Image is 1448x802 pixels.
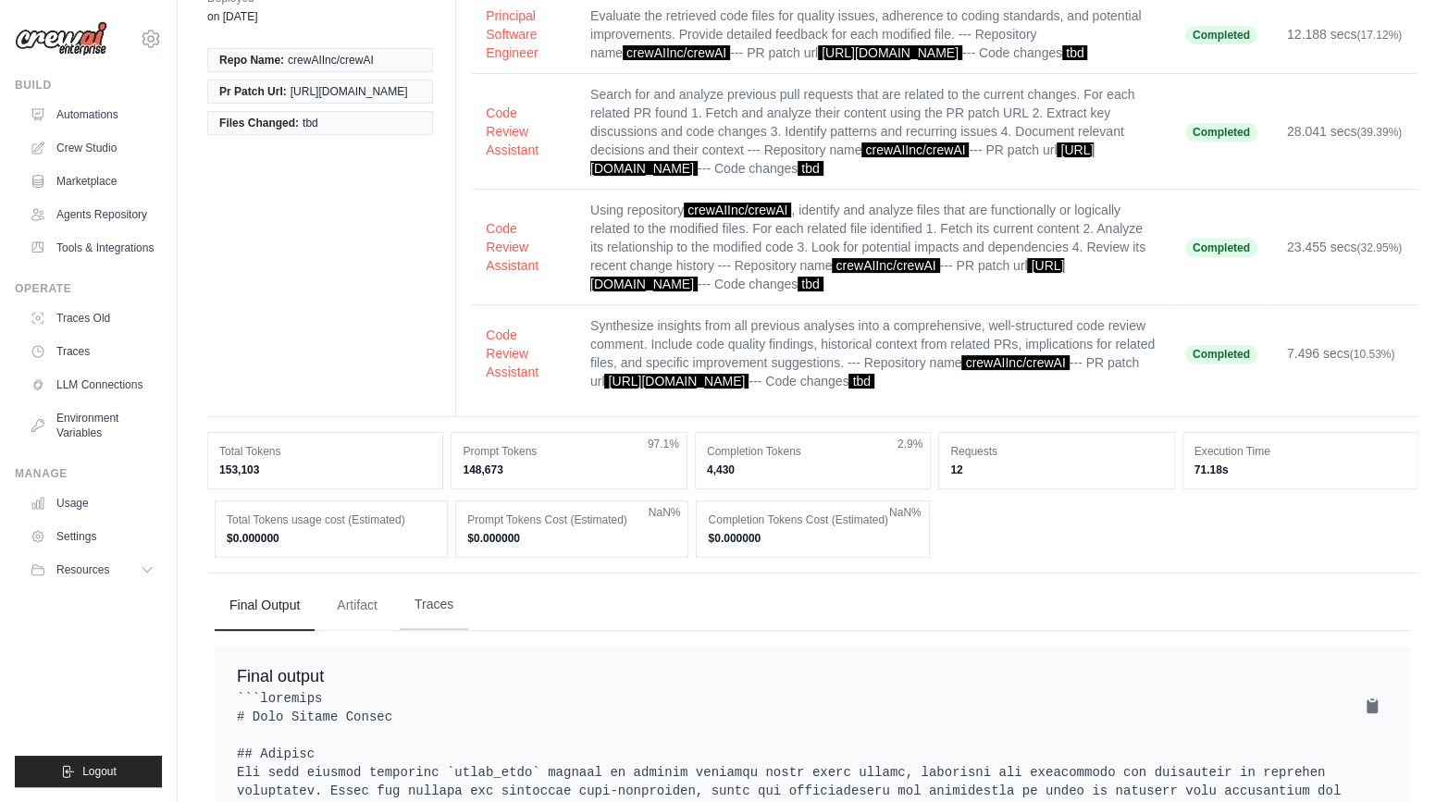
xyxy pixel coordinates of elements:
[1185,123,1257,142] span: Completed
[237,667,324,685] span: Final output
[22,303,162,333] a: Traces Old
[575,305,1170,402] td: Synthesize insights from all previous analyses into a comprehensive, well-structured code review ...
[207,10,257,23] time: August 21, 2025 at 07:52 PDT
[708,531,917,546] dd: $0.000000
[219,444,431,459] dt: Total Tokens
[1185,239,1257,257] span: Completed
[22,488,162,518] a: Usage
[486,326,561,381] button: Code Review Assistant
[486,104,561,159] button: Code Review Assistant
[15,756,162,787] button: Logout
[684,203,791,217] span: crewAIInc/crewAI
[15,78,162,93] div: Build
[22,337,162,366] a: Traces
[82,764,117,779] span: Logout
[1194,444,1406,459] dt: Execution Time
[322,581,392,631] button: Artifact
[604,374,749,389] span: [URL][DOMAIN_NAME]
[467,531,676,546] dd: $0.000000
[848,374,873,389] span: tbd
[22,100,162,130] a: Automations
[897,437,922,451] span: 2.9%
[1356,29,1402,42] span: (17.12%)
[961,355,1069,370] span: crewAIInc/crewAI
[649,505,681,520] span: NaN%
[467,512,676,527] dt: Prompt Tokens Cost (Estimated)
[818,45,962,60] span: [URL][DOMAIN_NAME]
[889,505,922,520] span: NaN%
[832,258,939,273] span: crewAIInc/crewAI
[22,233,162,263] a: Tools & Integrations
[950,444,1162,459] dt: Requests
[623,45,730,60] span: crewAIInc/crewAI
[1185,345,1257,364] span: Completed
[486,6,561,62] button: Principal Software Engineer
[1272,74,1418,190] td: 28.041 secs
[56,562,109,577] span: Resources
[15,466,162,481] div: Manage
[22,167,162,196] a: Marketplace
[15,281,162,296] div: Operate
[1356,126,1402,139] span: (39.39%)
[463,463,674,477] dd: 148,673
[708,512,917,527] dt: Completion Tokens Cost (Estimated)
[15,21,107,56] img: Logo
[22,133,162,163] a: Crew Studio
[22,555,162,585] button: Resources
[22,522,162,551] a: Settings
[400,580,468,630] button: Traces
[219,84,287,99] span: Pr Patch Url:
[798,161,823,176] span: tbd
[22,403,162,448] a: Environment Variables
[227,512,436,527] dt: Total Tokens usage cost (Estimated)
[219,116,299,130] span: Files Changed:
[215,581,315,631] button: Final Output
[463,444,674,459] dt: Prompt Tokens
[861,142,969,157] span: crewAIInc/crewAI
[1355,713,1448,802] iframe: Chat Widget
[1062,45,1087,60] span: tbd
[1194,463,1406,477] dd: 71.18s
[1272,305,1418,402] td: 7.496 secs
[575,190,1170,305] td: Using repository , identify and analyze files that are functionally or logically related to the m...
[1356,241,1402,254] span: (32.95%)
[219,463,431,477] dd: 153,103
[950,463,1162,477] dd: 12
[1350,348,1395,361] span: (10.53%)
[575,74,1170,190] td: Search for and analyze previous pull requests that are related to the current changes. For each r...
[291,84,408,99] span: [URL][DOMAIN_NAME]
[22,200,162,229] a: Agents Repository
[303,116,318,130] span: tbd
[219,53,284,68] span: Repo Name:
[1185,26,1257,44] span: Completed
[486,219,561,275] button: Code Review Assistant
[1272,190,1418,305] td: 23.455 secs
[648,437,679,451] span: 97.1%
[707,444,919,459] dt: Completion Tokens
[288,53,374,68] span: crewAIInc/crewAI
[227,531,436,546] dd: $0.000000
[22,370,162,400] a: LLM Connections
[707,463,919,477] dd: 4,430
[798,277,823,291] span: tbd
